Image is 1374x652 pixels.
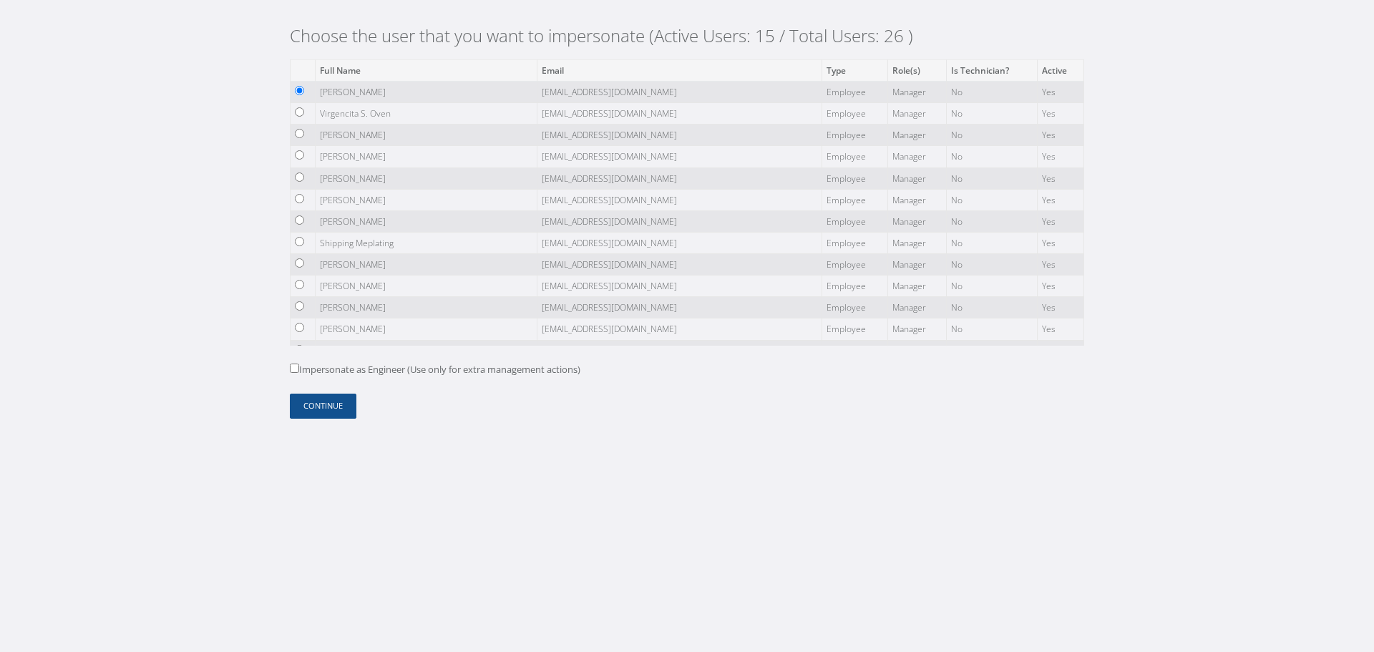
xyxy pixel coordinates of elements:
th: Active [1037,59,1083,81]
td: Employee [822,167,888,189]
td: Yes [1037,167,1083,189]
th: Is Technician? [946,59,1037,81]
td: [EMAIL_ADDRESS][DOMAIN_NAME] [537,232,822,253]
td: Yes [1037,254,1083,276]
td: Virgencita S. Oven [316,103,537,125]
h2: Choose the user that you want to impersonate (Active Users: 15 / Total Users: 26 ) [290,26,1084,47]
td: Employee [822,340,888,361]
td: [EMAIL_ADDRESS][DOMAIN_NAME] [537,167,822,189]
td: [PERSON_NAME] [316,276,537,297]
td: No [946,103,1037,125]
td: Employee [822,125,888,146]
td: Yes [1037,103,1083,125]
td: Yes [1037,210,1083,232]
td: Yes [1037,276,1083,297]
td: Yes [1037,146,1083,167]
td: [EMAIL_ADDRESS][DOMAIN_NAME] [537,210,822,232]
td: [PERSON_NAME] [316,81,537,102]
td: [EMAIL_ADDRESS][DOMAIN_NAME] [537,81,822,102]
td: No [946,81,1037,102]
th: Full Name [316,59,537,81]
td: Manager [888,232,946,253]
td: Manager [888,254,946,276]
td: [EMAIL_ADDRESS][DOMAIN_NAME] [537,125,822,146]
td: Manager [888,276,946,297]
td: [PERSON_NAME] [316,297,537,318]
td: No [946,146,1037,167]
td: No [946,210,1037,232]
td: Manager [888,81,946,102]
td: [PERSON_NAME] [316,146,537,167]
td: Employee [822,297,888,318]
td: Manager [888,210,946,232]
td: [PERSON_NAME] [316,340,537,361]
td: Employee [822,189,888,210]
td: No [946,340,1037,361]
td: [PERSON_NAME] [316,254,537,276]
td: [EMAIL_ADDRESS][DOMAIN_NAME] [537,146,822,167]
td: Employee [822,146,888,167]
td: Yes [1037,232,1083,253]
td: [EMAIL_ADDRESS][DOMAIN_NAME] [537,297,822,318]
td: Yes [1037,297,1083,318]
td: Manager [888,189,946,210]
td: No [946,232,1037,253]
td: Yes [1037,125,1083,146]
input: Impersonate as Engineer (Use only for extra management actions) [290,364,299,373]
td: [PERSON_NAME] [316,210,537,232]
label: Impersonate as Engineer (Use only for extra management actions) [290,363,580,377]
td: Manager [888,340,946,361]
td: [EMAIL_ADDRESS][DOMAIN_NAME] [537,103,822,125]
td: Employee [822,276,888,297]
td: Employee [822,318,888,340]
td: Employee [822,103,888,125]
td: [PERSON_NAME] [316,125,537,146]
button: Continue [290,394,356,419]
th: Email [537,59,822,81]
td: Manager [888,297,946,318]
td: [PERSON_NAME] [316,167,537,189]
td: Manager [888,103,946,125]
td: Manager [888,146,946,167]
td: No [946,276,1037,297]
td: Manager [888,318,946,340]
td: Manager [888,167,946,189]
td: [EMAIL_ADDRESS][DOMAIN_NAME] [537,340,822,361]
td: Shipping Meplating [316,232,537,253]
td: Employee [822,254,888,276]
td: [EMAIL_ADDRESS][DOMAIN_NAME] [537,189,822,210]
td: Yes [1037,318,1083,340]
td: Yes [1037,189,1083,210]
td: No [946,167,1037,189]
td: No [946,297,1037,318]
td: Yes [1037,81,1083,102]
td: Employee [822,210,888,232]
td: [EMAIL_ADDRESS][DOMAIN_NAME] [537,318,822,340]
td: Yes [1037,340,1083,361]
td: Employee [822,232,888,253]
td: Manager [888,125,946,146]
th: Role(s) [888,59,946,81]
td: [PERSON_NAME] [316,189,537,210]
td: No [946,318,1037,340]
td: [EMAIL_ADDRESS][DOMAIN_NAME] [537,254,822,276]
td: Employee [822,81,888,102]
td: [EMAIL_ADDRESS][DOMAIN_NAME] [537,276,822,297]
th: Type [822,59,888,81]
td: No [946,125,1037,146]
td: No [946,254,1037,276]
td: [PERSON_NAME] [316,318,537,340]
td: No [946,189,1037,210]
